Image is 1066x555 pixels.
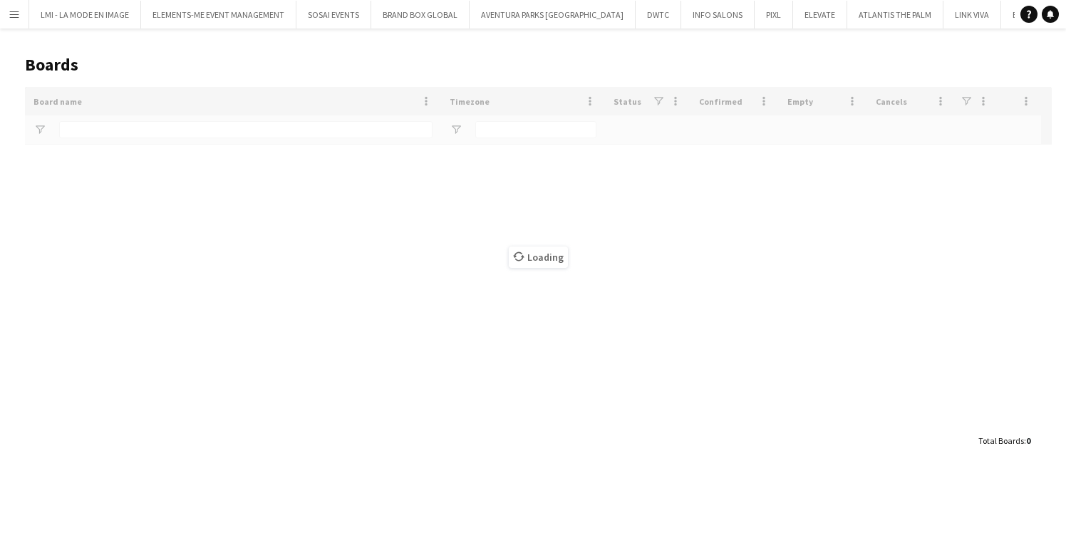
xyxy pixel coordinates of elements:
[371,1,470,28] button: BRAND BOX GLOBAL
[296,1,371,28] button: SOSAI EVENTS
[1026,435,1030,446] span: 0
[29,1,141,28] button: LMI - LA MODE EN IMAGE
[978,427,1030,455] div: :
[793,1,847,28] button: ELEVATE
[470,1,636,28] button: AVENTURA PARKS [GEOGRAPHIC_DATA]
[978,435,1024,446] span: Total Boards
[141,1,296,28] button: ELEMENTS-ME EVENT MANAGEMENT
[943,1,1001,28] button: LINK VIVA
[509,247,568,268] span: Loading
[25,54,1052,76] h1: Boards
[636,1,681,28] button: DWTC
[755,1,793,28] button: PIXL
[847,1,943,28] button: ATLANTIS THE PALM
[681,1,755,28] button: INFO SALONS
